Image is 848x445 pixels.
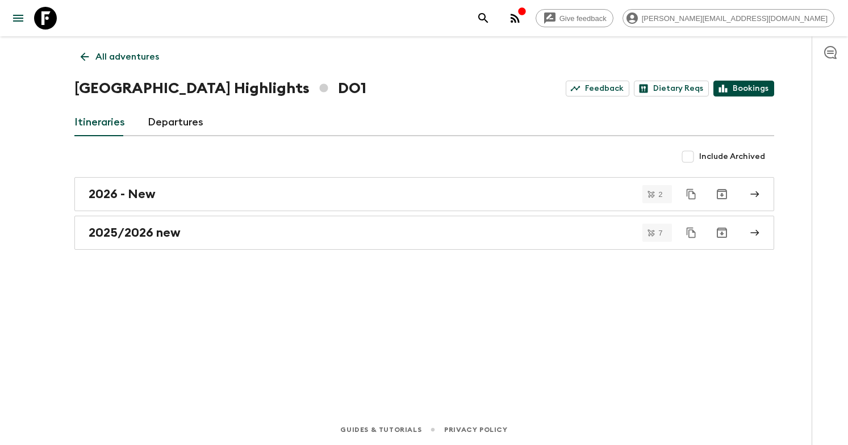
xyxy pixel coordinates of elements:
[472,7,495,30] button: search adventures
[74,109,125,136] a: Itineraries
[74,216,774,250] a: 2025/2026 new
[7,7,30,30] button: menu
[89,187,156,201] h2: 2026 - New
[340,423,421,436] a: Guides & Tutorials
[651,191,669,198] span: 2
[711,221,733,244] button: Archive
[623,9,834,27] div: [PERSON_NAME][EMAIL_ADDRESS][DOMAIN_NAME]
[74,45,165,68] a: All adventures
[553,14,613,23] span: Give feedback
[148,109,203,136] a: Departures
[681,222,701,243] button: Duplicate
[89,225,181,240] h2: 2025/2026 new
[699,151,765,162] span: Include Archived
[651,229,669,237] span: 7
[444,423,507,436] a: Privacy Policy
[536,9,613,27] a: Give feedback
[74,177,774,211] a: 2026 - New
[95,50,159,64] p: All adventures
[634,81,709,96] a: Dietary Reqs
[711,183,733,205] button: Archive
[636,14,834,23] span: [PERSON_NAME][EMAIL_ADDRESS][DOMAIN_NAME]
[713,81,774,96] a: Bookings
[681,184,701,204] button: Duplicate
[74,77,366,100] h1: [GEOGRAPHIC_DATA] Highlights DO1
[566,81,629,96] a: Feedback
